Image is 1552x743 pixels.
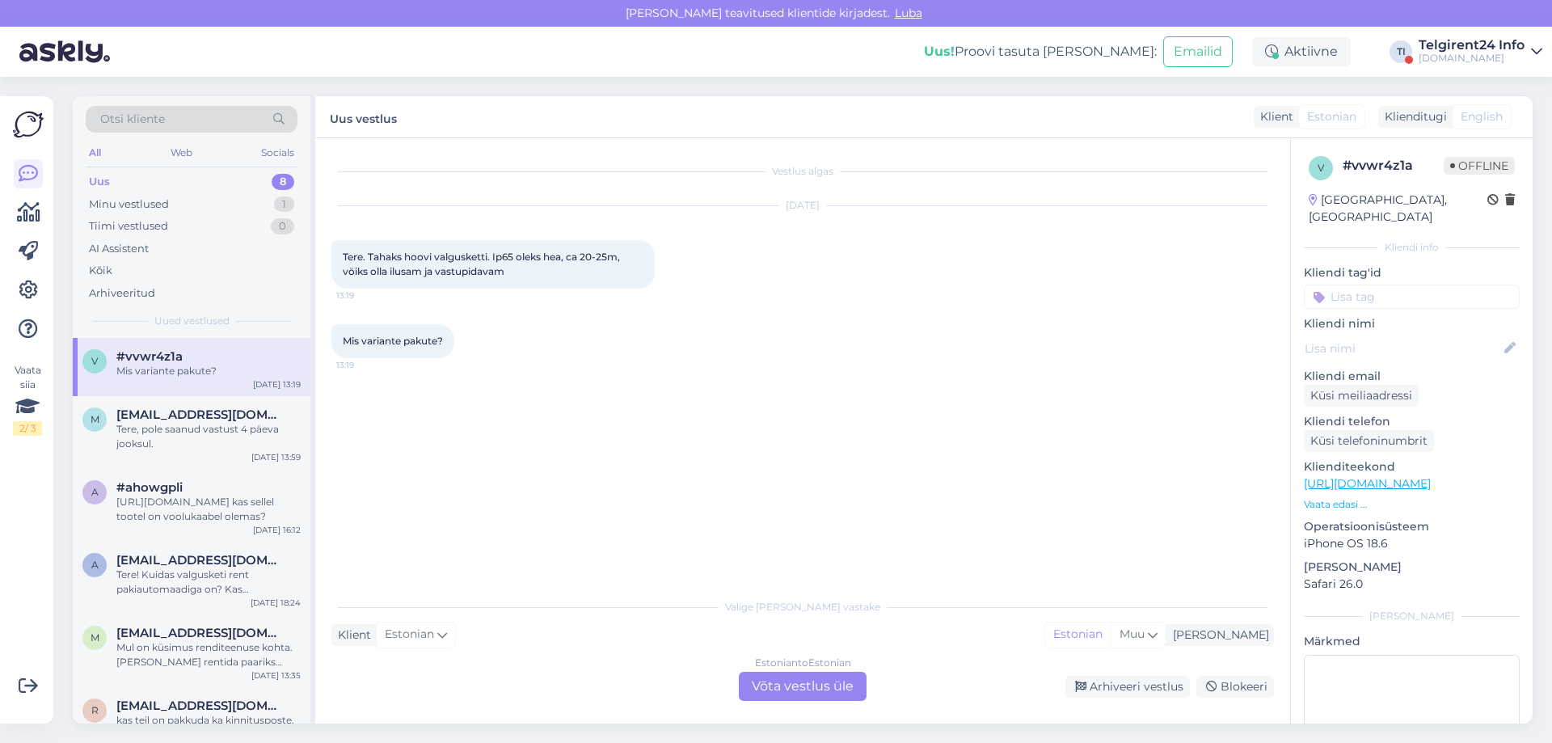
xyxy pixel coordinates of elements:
[1166,627,1269,644] div: [PERSON_NAME]
[1304,559,1520,576] p: [PERSON_NAME]
[116,553,285,568] span: annaliisa.jyrgen@gmail.com
[1304,476,1431,491] a: [URL][DOMAIN_NAME]
[13,421,42,436] div: 2 / 3
[336,289,397,302] span: 13:19
[116,480,183,495] span: #ahowgpli
[924,42,1157,61] div: Proovi tasuta [PERSON_NAME]:
[116,407,285,422] span: miramii@miramii.com
[331,627,371,644] div: Klient
[91,559,99,571] span: a
[890,6,927,20] span: Luba
[116,640,301,669] div: Mul on küsimus renditeenuse kohta. [PERSON_NAME] rentida paariks päevaks peokoha kaunistamiseks v...
[1196,676,1274,698] div: Blokeeri
[1304,458,1520,475] p: Klienditeekond
[1419,39,1542,65] a: Telgirent24 Info[DOMAIN_NAME]
[116,422,301,451] div: Tere, pole saanud vastust 4 päeva jooksul.
[1304,385,1419,407] div: Küsi meiliaadressi
[1304,535,1520,552] p: iPhone OS 18.6
[924,44,955,59] b: Uus!
[1304,633,1520,650] p: Märkmed
[258,142,297,163] div: Socials
[274,196,294,213] div: 1
[89,174,110,190] div: Uus
[89,263,112,279] div: Kõik
[89,196,169,213] div: Minu vestlused
[1120,627,1145,641] span: Muu
[1304,518,1520,535] p: Operatsioonisüsteem
[1307,108,1356,125] span: Estonian
[89,218,168,234] div: Tiimi vestlused
[331,164,1274,179] div: Vestlus algas
[91,704,99,716] span: r
[331,600,1274,614] div: Valige [PERSON_NAME] vastake
[251,597,301,609] div: [DATE] 18:24
[343,251,622,277] span: Tere. Tahaks hoovi valgusketti. Ip65 oleks hea, ca 20-25m, vöiks olla ilusam ja vastupidavam
[1304,430,1434,452] div: Küsi telefoninumbrit
[13,109,44,140] img: Askly Logo
[1163,36,1233,67] button: Emailid
[1065,676,1190,698] div: Arhiveeri vestlus
[91,413,99,425] span: m
[1378,108,1447,125] div: Klienditugi
[154,314,230,328] span: Uued vestlused
[330,106,397,128] label: Uus vestlus
[116,568,301,597] div: Tere! Kuidas valgusketi rent pakiautomaadiga on? Kas [PERSON_NAME] reedeks, aga [PERSON_NAME] püh...
[1304,240,1520,255] div: Kliendi info
[116,349,183,364] span: #vvwr4z1a
[100,111,165,128] span: Otsi kliente
[1318,162,1324,174] span: v
[253,378,301,390] div: [DATE] 13:19
[116,364,301,378] div: Mis variante pakute?
[1309,192,1487,226] div: [GEOGRAPHIC_DATA], [GEOGRAPHIC_DATA]
[253,524,301,536] div: [DATE] 16:12
[331,198,1274,213] div: [DATE]
[1390,40,1412,63] div: TI
[1343,156,1444,175] div: # vvwr4z1a
[91,355,98,367] span: v
[91,631,99,644] span: m
[1304,264,1520,281] p: Kliendi tag'id
[1419,39,1525,52] div: Telgirent24 Info
[1419,52,1525,65] div: [DOMAIN_NAME]
[343,335,443,347] span: Mis variante pakute?
[1254,108,1293,125] div: Klient
[13,363,42,436] div: Vaata siia
[1304,609,1520,623] div: [PERSON_NAME]
[116,699,285,713] span: robertkokk@gmail.com
[739,672,867,701] div: Võta vestlus üle
[89,241,149,257] div: AI Assistent
[385,626,434,644] span: Estonian
[1304,368,1520,385] p: Kliendi email
[1045,623,1111,647] div: Estonian
[1304,315,1520,332] p: Kliendi nimi
[167,142,196,163] div: Web
[116,713,301,742] div: kas teil on pakkuda ka kinnitusposte, mille saab paigaldada terrassipiirde külge, mille korda oma...
[1304,576,1520,593] p: Safari 26.0
[89,285,155,302] div: Arhiveeritud
[1304,413,1520,430] p: Kliendi telefon
[1444,157,1515,175] span: Offline
[116,626,285,640] span: malmbergjaana00@gmail.com
[755,656,851,670] div: Estonian to Estonian
[1252,37,1351,66] div: Aktiivne
[91,486,99,498] span: a
[116,495,301,524] div: [URL][DOMAIN_NAME] kas sellel tootel on voolukaabel olemas?
[1305,340,1501,357] input: Lisa nimi
[1461,108,1503,125] span: English
[251,669,301,682] div: [DATE] 13:35
[86,142,104,163] div: All
[272,174,294,190] div: 8
[336,359,397,371] span: 13:19
[271,218,294,234] div: 0
[251,451,301,463] div: [DATE] 13:59
[1304,497,1520,512] p: Vaata edasi ...
[1304,285,1520,309] input: Lisa tag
